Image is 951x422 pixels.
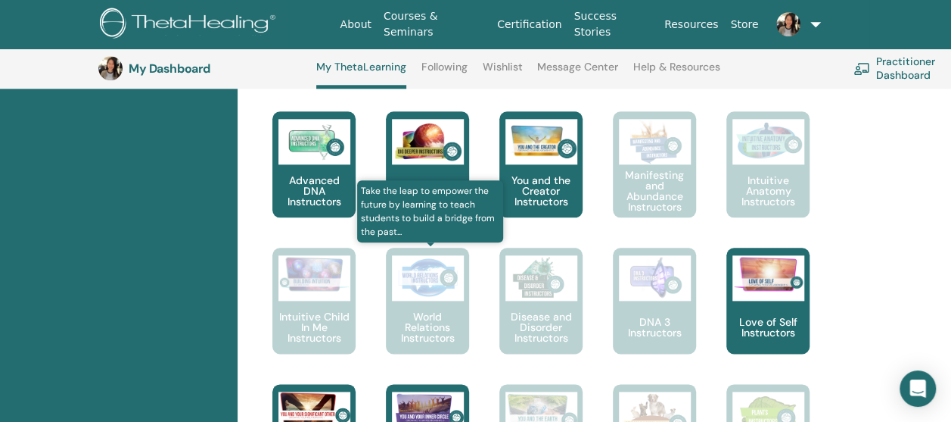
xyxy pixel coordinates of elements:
[499,111,583,248] a: You and the Creator Instructors You and the Creator Instructors
[100,8,281,42] img: logo.png
[505,119,577,164] img: You and the Creator Instructors
[483,61,523,85] a: Wishlist
[98,56,123,80] img: default.jpg
[334,11,377,39] a: About
[633,61,720,85] a: Help & Resources
[900,370,936,407] div: Open Intercom Messenger
[316,61,406,89] a: My ThetaLearning
[386,311,469,343] p: World Relations Instructors
[613,170,696,212] p: Manifesting and Abundance Instructors
[613,248,696,384] a: DNA 3 Instructors DNA 3 Instructors
[491,11,567,39] a: Certification
[853,62,870,74] img: chalkboard-teacher.svg
[386,111,469,248] a: Dig Deeper Instructors Dig Deeper Instructors
[357,180,503,242] span: Take the leap to empower the future by learning to teach students to build a bridge from the past...
[505,255,577,301] img: Disease and Disorder Instructors
[619,255,691,301] img: DNA 3 Instructors
[776,12,800,36] img: default.jpg
[278,119,350,164] img: Advanced DNA Instructors
[732,255,804,292] img: Love of Self Instructors
[392,255,464,301] img: World Relations Instructors
[378,2,491,46] a: Courses & Seminars
[386,248,469,384] a: Take the leap to empower the future by learning to teach students to build a bridge from the past...
[567,2,657,46] a: Success Stories
[392,119,464,164] img: Dig Deeper Instructors
[278,255,350,292] img: Intuitive Child In Me Instructors
[726,175,810,207] p: Intuitive Anatomy Instructors
[726,317,810,338] p: Love of Self Instructors
[619,119,691,164] img: Manifesting and Abundance Instructors
[499,175,583,207] p: You and the Creator Instructors
[272,311,356,343] p: Intuitive Child In Me Instructors
[724,11,764,39] a: Store
[613,111,696,248] a: Manifesting and Abundance Instructors Manifesting and Abundance Instructors
[272,248,356,384] a: Intuitive Child In Me Instructors Intuitive Child In Me Instructors
[272,175,356,207] p: Advanced DNA Instructors
[421,61,468,85] a: Following
[537,61,618,85] a: Message Center
[658,11,725,39] a: Resources
[272,111,356,248] a: Advanced DNA Instructors Advanced DNA Instructors
[732,119,804,164] img: Intuitive Anatomy Instructors
[726,111,810,248] a: Intuitive Anatomy Instructors Intuitive Anatomy Instructors
[499,311,583,343] p: Disease and Disorder Instructors
[613,317,696,338] p: DNA 3 Instructors
[499,248,583,384] a: Disease and Disorder Instructors Disease and Disorder Instructors
[129,61,280,76] h3: My Dashboard
[726,248,810,384] a: Love of Self Instructors Love of Self Instructors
